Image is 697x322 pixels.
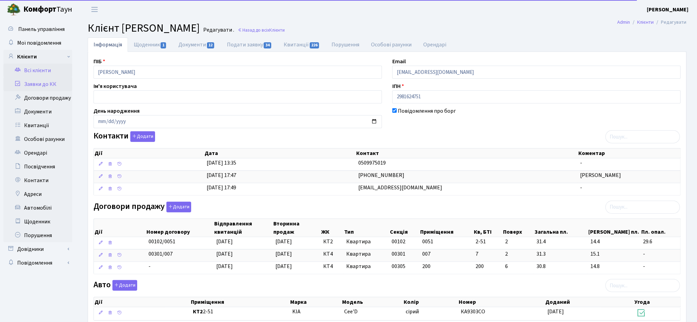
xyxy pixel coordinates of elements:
[458,297,545,307] th: Номер
[3,119,72,132] a: Квитанції
[94,219,146,237] th: Дії
[3,22,72,36] a: Панель управління
[537,250,585,258] span: 31.3
[129,130,155,142] a: Додати
[275,238,292,245] span: [DATE]
[204,148,356,158] th: Дата
[173,37,221,52] a: Документи
[590,238,638,246] span: 14.4
[634,297,681,307] th: Угода
[94,148,204,158] th: Дії
[607,15,697,30] nav: breadcrumb
[207,171,236,179] span: [DATE] 17:47
[202,27,234,33] small: Редагувати .
[3,242,72,256] a: Довідники
[588,219,641,237] th: [PERSON_NAME] пл.
[18,25,65,33] span: Панель управління
[3,187,72,201] a: Адреси
[273,219,321,237] th: Вторинна продаж
[94,82,137,90] label: Ім'я користувача
[166,202,191,212] button: Договори продажу
[275,263,292,270] span: [DATE]
[3,201,72,215] a: Автомобілі
[323,263,341,270] span: КТ4
[358,171,404,179] span: [PHONE_NUMBER]
[606,201,680,214] input: Пошук...
[7,3,21,16] img: logo.png
[3,174,72,187] a: Контакти
[161,42,166,48] span: 1
[398,107,456,115] label: Повідомлення про борг
[207,159,236,167] span: [DATE] 13:35
[418,37,453,52] a: Орендарі
[94,57,105,66] label: ПІБ
[476,238,500,246] span: 2-51
[547,308,564,315] span: [DATE]
[94,297,190,307] th: Дії
[505,238,531,246] span: 2
[356,148,578,158] th: Контакт
[461,308,485,315] span: КА9303СО
[23,4,72,15] span: Таун
[193,308,286,316] span: 2-51
[165,200,191,212] a: Додати
[321,219,344,237] th: ЖК
[207,184,236,191] span: [DATE] 17:49
[323,238,341,246] span: КТ2
[537,263,585,270] span: 30.8
[3,91,72,105] a: Договори продажу
[476,250,500,258] span: 7
[505,250,531,258] span: 2
[216,263,233,270] span: [DATE]
[647,5,689,14] a: [PERSON_NAME]
[275,250,292,258] span: [DATE]
[146,219,214,237] th: Номер договору
[3,229,72,242] a: Порушення
[290,297,341,307] th: Марка
[406,308,419,315] span: сірий
[112,280,137,291] button: Авто
[590,250,638,258] span: 15.1
[420,219,473,237] th: Приміщення
[392,82,404,90] label: ІПН
[647,6,689,13] b: [PERSON_NAME]
[3,256,72,270] a: Повідомлення
[606,130,680,143] input: Пошук...
[422,250,431,258] span: 007
[3,160,72,174] a: Посвідчення
[534,219,588,237] th: Загальна пл.
[149,238,175,245] span: 00102/0051
[537,238,585,246] span: 31.4
[17,39,61,47] span: Мої повідомлення
[590,263,638,270] span: 14.8
[403,297,458,307] th: Колір
[3,50,72,64] a: Клієнти
[3,64,72,77] a: Всі клієнти
[3,36,72,50] a: Мої повідомлення
[88,20,200,36] span: Клієнт [PERSON_NAME]
[149,250,173,258] span: 00301/007
[190,297,290,307] th: Приміщення
[111,279,137,291] a: Додати
[264,42,271,48] span: 34
[3,105,72,119] a: Документи
[606,279,680,292] input: Пошук...
[476,263,500,270] span: 200
[346,238,386,246] span: Квартира
[3,77,72,91] a: Заявки до КК
[502,219,534,237] th: Поверх
[392,238,406,245] span: 00102
[341,297,403,307] th: Модель
[346,250,386,258] span: Квартира
[216,250,233,258] span: [DATE]
[207,42,215,48] span: 12
[422,263,431,270] span: 200
[3,146,72,160] a: Орендарі
[392,263,406,270] span: 00305
[344,219,389,237] th: Тип
[580,184,582,191] span: -
[269,27,285,33] span: Клієнти
[505,263,531,270] span: 6
[94,280,137,291] label: Авто
[88,37,128,52] a: Інформація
